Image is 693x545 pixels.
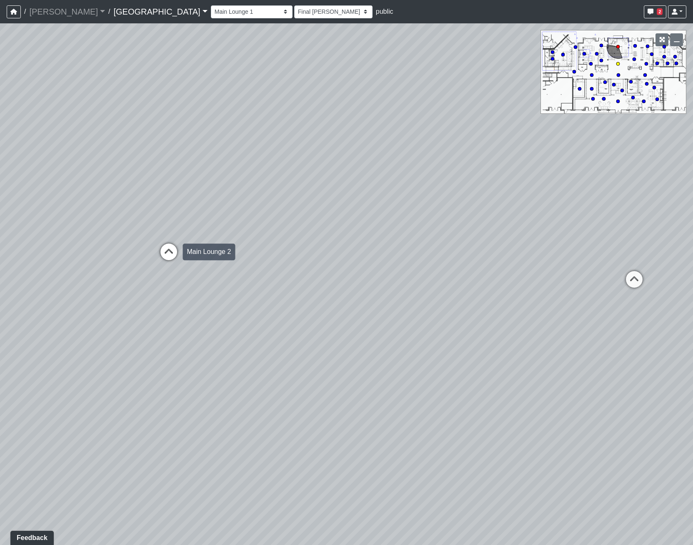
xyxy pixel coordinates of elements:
span: / [21,3,29,20]
a: [PERSON_NAME] [29,3,105,20]
span: / [105,3,113,20]
a: [GEOGRAPHIC_DATA] [113,3,207,20]
span: public [376,8,393,15]
button: 2 [644,5,666,18]
span: 2 [657,8,663,15]
iframe: Ybug feedback widget [6,528,55,545]
div: Main Lounge 2 [183,244,235,260]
